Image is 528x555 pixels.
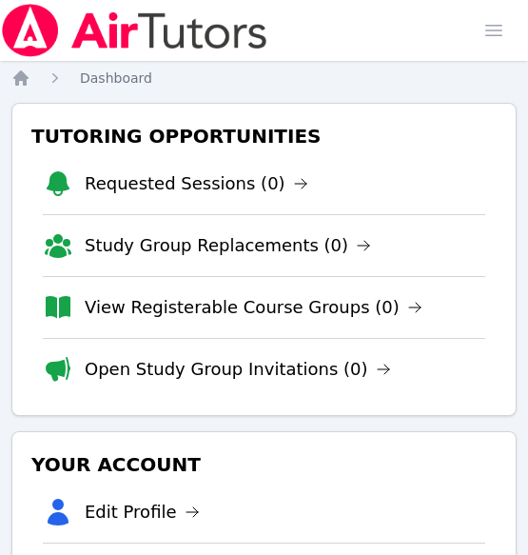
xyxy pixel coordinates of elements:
[85,232,371,259] a: Study Group Replacements (0)
[11,69,517,88] nav: Breadcrumb
[85,356,391,383] a: Open Study Group Invitations (0)
[85,294,422,321] a: View Registerable Course Groups (0)
[80,70,152,86] span: Dashboard
[85,499,200,525] a: Edit Profile
[85,170,308,197] a: Requested Sessions (0)
[80,69,152,88] a: Dashboard
[28,447,500,482] h3: Your Account
[28,119,500,153] h3: Tutoring Opportunities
